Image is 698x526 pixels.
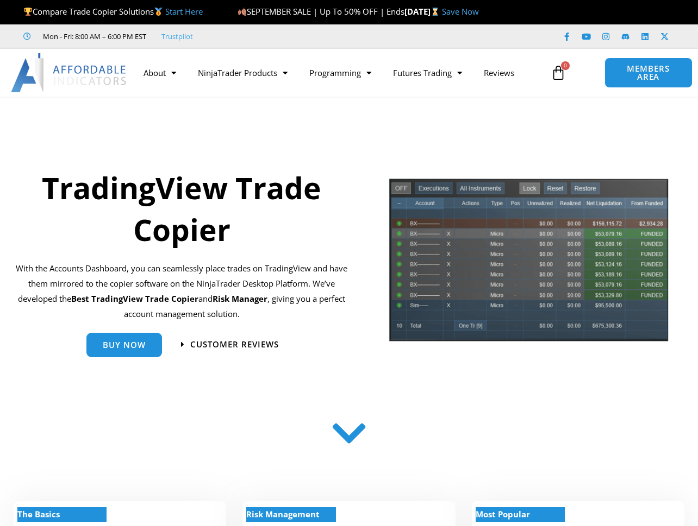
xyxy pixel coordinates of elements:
[24,8,32,16] img: 🏆
[473,60,525,85] a: Reviews
[382,60,473,85] a: Futures Trading
[181,340,279,348] a: Customer Reviews
[238,6,404,17] span: SEPTEMBER SALE | Up To 50% OFF | Ends
[246,509,320,519] strong: Risk Management
[534,57,582,88] a: 0
[161,30,193,43] a: Trustpilot
[133,60,545,85] nav: Menu
[476,509,530,519] strong: Most Popular
[71,293,198,304] strong: Best TradingView Trade Copier
[154,8,163,16] img: 🥇
[388,178,669,349] img: tradecopier | Affordable Indicators – NinjaTrader
[187,60,298,85] a: NinjaTrader Products
[298,60,382,85] a: Programming
[165,6,203,17] a: Start Here
[238,8,246,16] img: 🍂
[616,65,681,81] span: MEMBERS AREA
[561,61,570,70] span: 0
[40,30,146,43] span: Mon - Fri: 8:00 AM – 6:00 PM EST
[431,8,439,16] img: ⌛
[23,6,203,17] span: Compare Trade Copier Solutions
[604,58,693,88] a: MEMBERS AREA
[8,167,356,250] h1: TradingView Trade Copier
[8,261,356,321] p: With the Accounts Dashboard, you can seamlessly place trades on TradingView and have them mirrore...
[17,509,60,519] strong: The Basics
[86,333,162,357] a: Buy Now
[103,341,146,349] span: Buy Now
[190,340,279,348] span: Customer Reviews
[133,60,187,85] a: About
[404,6,442,17] strong: [DATE]
[11,53,128,92] img: LogoAI | Affordable Indicators – NinjaTrader
[442,6,479,17] a: Save Now
[213,293,267,304] strong: Risk Manager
